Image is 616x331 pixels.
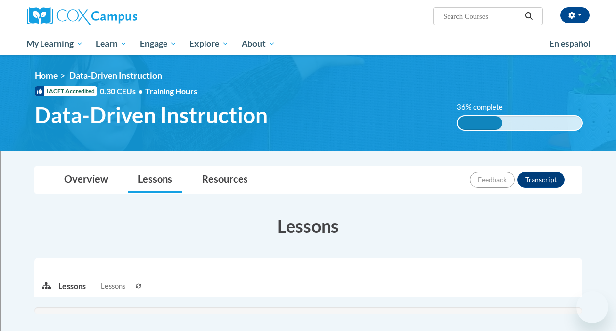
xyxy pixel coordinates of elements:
[576,291,608,323] iframe: Button to launch messaging window
[26,38,83,50] span: My Learning
[35,70,58,81] a: Home
[20,33,90,55] a: My Learning
[521,10,536,22] button: Search
[19,33,597,55] div: Main menu
[138,86,143,96] span: •
[89,33,133,55] a: Learn
[96,38,127,50] span: Learn
[27,7,205,25] a: Cox Campus
[189,38,229,50] span: Explore
[242,38,275,50] span: About
[133,33,183,55] a: Engage
[458,116,502,130] div: 36% complete
[235,33,282,55] a: About
[69,70,162,81] span: Data-Driven Instruction
[457,102,514,113] label: 36% complete
[560,7,590,23] button: Account Settings
[183,33,235,55] a: Explore
[35,102,268,128] span: Data-Driven Instruction
[442,10,521,22] input: Search Courses
[145,86,197,96] span: Training Hours
[35,86,97,96] span: IACET Accredited
[140,38,177,50] span: Engage
[27,7,137,25] img: Cox Campus
[543,34,597,54] a: En español
[100,86,145,97] span: 0.30 CEUs
[549,39,591,49] span: En español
